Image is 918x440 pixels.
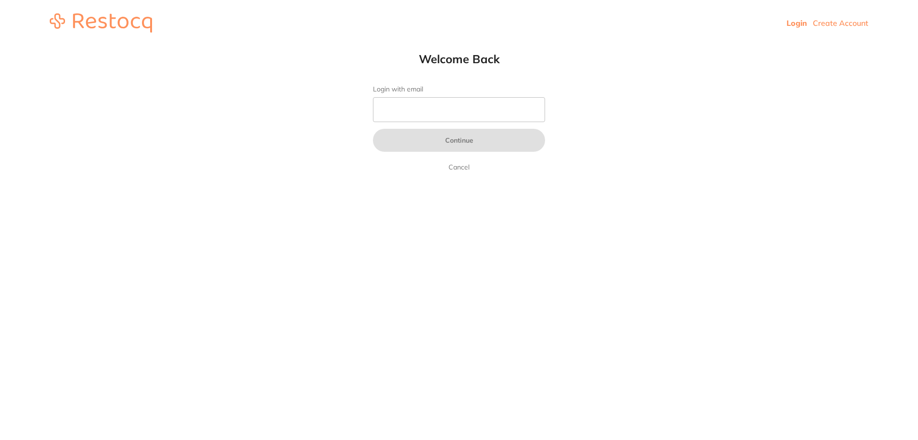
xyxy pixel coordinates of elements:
[447,161,471,173] a: Cancel
[354,52,564,66] h1: Welcome Back
[373,85,545,93] label: Login with email
[50,13,152,33] img: restocq_logo.svg
[813,18,868,28] a: Create Account
[373,129,545,152] button: Continue
[787,18,807,28] a: Login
